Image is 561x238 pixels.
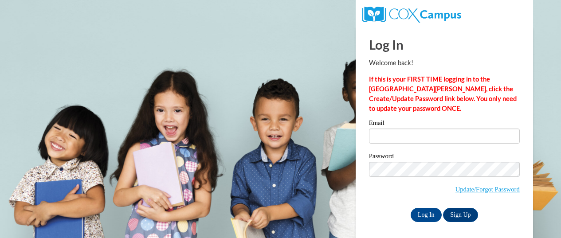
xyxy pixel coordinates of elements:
[411,208,442,222] input: Log In
[443,208,478,222] a: Sign Up
[369,153,520,162] label: Password
[369,75,517,112] strong: If this is your FIRST TIME logging in to the [GEOGRAPHIC_DATA][PERSON_NAME], click the Create/Upd...
[455,186,520,193] a: Update/Forgot Password
[369,58,520,68] p: Welcome back!
[362,10,461,18] a: COX Campus
[362,7,461,23] img: COX Campus
[369,120,520,129] label: Email
[369,35,520,54] h1: Log In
